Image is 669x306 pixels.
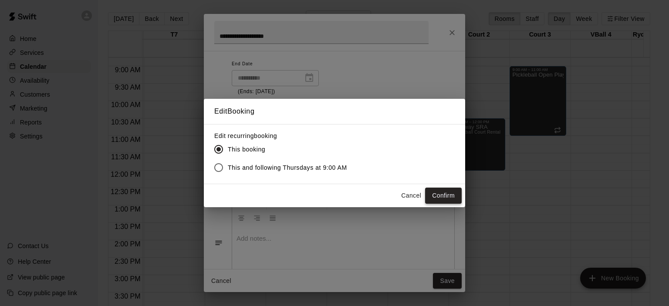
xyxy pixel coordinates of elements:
button: Cancel [397,188,425,204]
h2: Edit Booking [204,99,465,124]
span: This and following Thursdays at 9:00 AM [228,163,347,172]
span: This booking [228,145,265,154]
label: Edit recurring booking [214,131,354,140]
button: Confirm [425,188,462,204]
